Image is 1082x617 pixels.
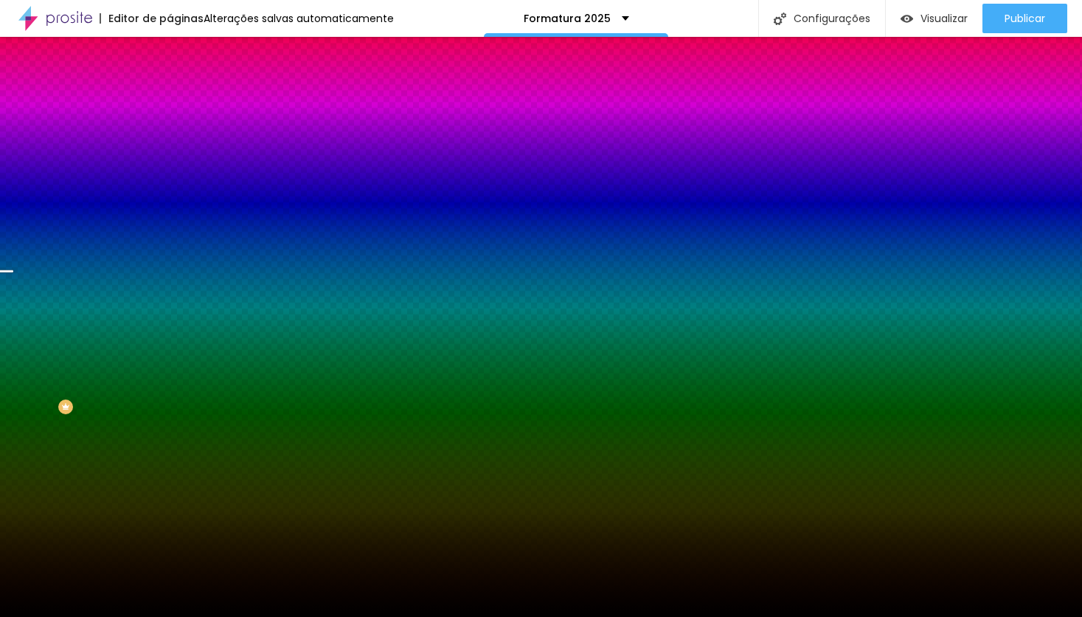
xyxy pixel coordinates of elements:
img: Icone [774,13,786,25]
span: Publicar [1005,13,1045,24]
p: Formatura 2025 [524,13,611,24]
button: Visualizar [886,4,982,33]
div: Editor de páginas [100,13,204,24]
div: Alterações salvas automaticamente [204,13,394,24]
span: Visualizar [920,13,968,24]
img: view-1.svg [901,13,913,25]
button: Publicar [982,4,1067,33]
